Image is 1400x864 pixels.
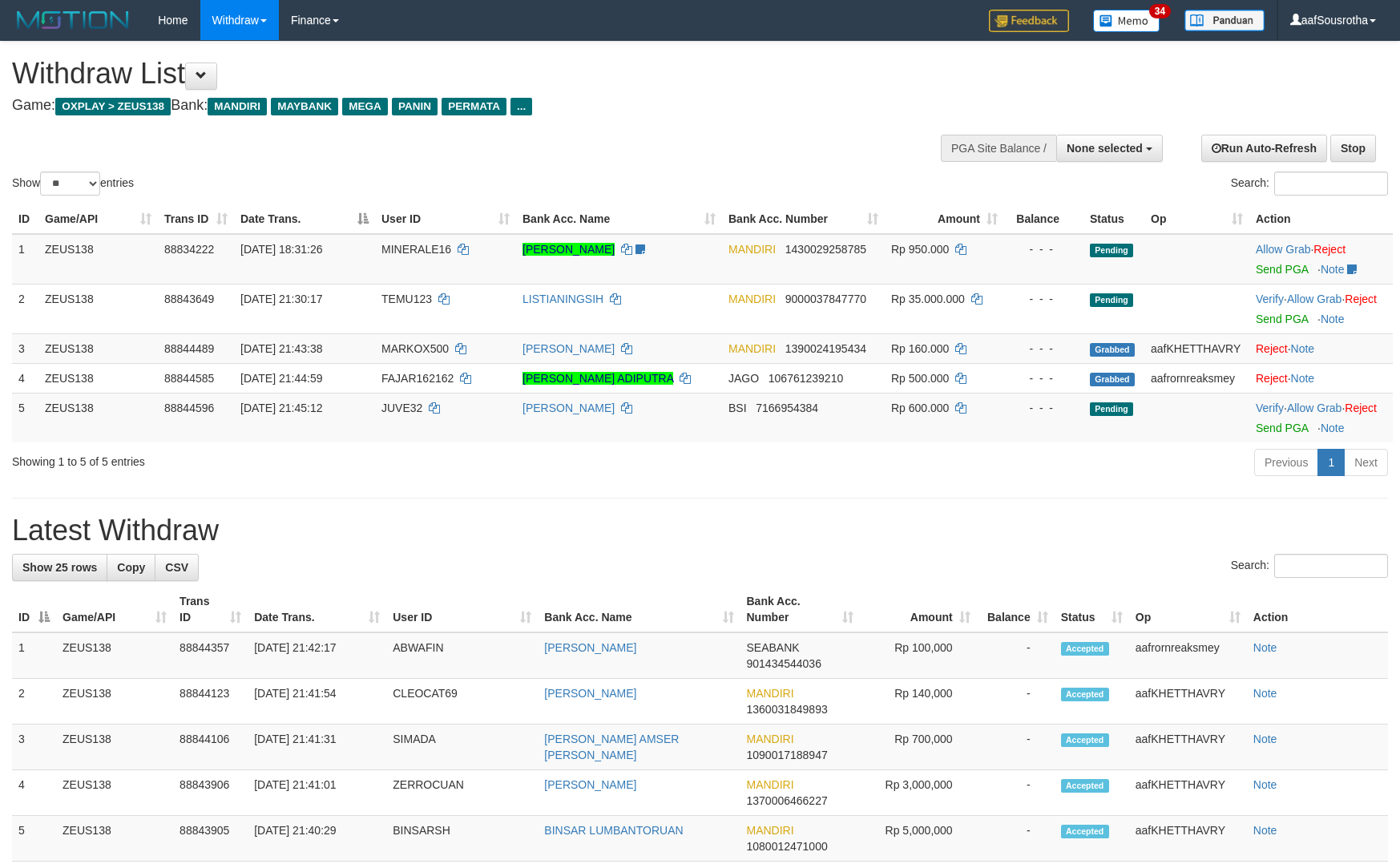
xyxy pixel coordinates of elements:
[1256,422,1308,434] a: Send PGA
[756,402,818,414] span: Copy 7166954384 to clipboard
[728,402,747,414] span: BSI
[977,679,1055,725] td: -
[747,794,828,807] span: Copy 1370006466227 to clipboard
[342,98,388,115] span: MEGA
[158,204,234,234] th: Trans ID: activate to sort column ascending
[1249,333,1393,363] td: ·
[1129,816,1247,862] td: aafKHETTHAVRY
[722,204,885,234] th: Bank Acc. Number: activate to sort column ascending
[977,816,1055,862] td: -
[173,587,248,632] th: Trans ID: activate to sort column ascending
[747,824,794,837] span: MANDIRI
[1330,135,1376,162] a: Stop
[1090,373,1135,386] span: Grabbed
[173,725,248,770] td: 88844106
[1287,293,1341,305] a: Allow Grab
[1253,687,1277,700] a: Note
[1129,679,1247,725] td: aafKHETTHAVRY
[240,243,322,256] span: [DATE] 18:31:26
[1090,244,1133,257] span: Pending
[740,587,860,632] th: Bank Acc. Number: activate to sort column ascending
[891,372,949,385] span: Rp 500.000
[12,679,56,725] td: 2
[164,342,214,355] span: 88844489
[248,587,386,632] th: Date Trans.: activate to sort column ascending
[1291,372,1315,385] a: Note
[1090,343,1135,357] span: Grabbed
[1256,243,1313,256] span: ·
[860,770,977,816] td: Rp 3,000,000
[544,641,636,654] a: [PERSON_NAME]
[12,587,56,632] th: ID: activate to sort column descending
[1056,135,1163,162] button: None selected
[164,372,214,385] span: 88844585
[381,243,451,256] span: MINERALE16
[12,363,38,393] td: 4
[1249,204,1393,234] th: Action
[1144,204,1249,234] th: Op: activate to sort column ascending
[1144,333,1249,363] td: aafKHETTHAVRY
[12,58,918,90] h1: Withdraw List
[386,632,538,679] td: ABWAFIN
[538,587,740,632] th: Bank Acc. Name: activate to sort column ascending
[12,172,134,196] label: Show entries
[173,679,248,725] td: 88844123
[1129,725,1247,770] td: aafKHETTHAVRY
[38,333,158,363] td: ZEUS138
[1231,554,1388,578] label: Search:
[40,172,100,196] select: Showentries
[12,333,38,363] td: 3
[38,393,158,442] td: ZEUS138
[728,372,759,385] span: JAGO
[785,342,866,355] span: Copy 1390024195434 to clipboard
[12,98,918,114] h4: Game: Bank:
[173,770,248,816] td: 88843906
[989,10,1069,32] img: Feedback.jpg
[56,632,173,679] td: ZEUS138
[1256,342,1288,355] a: Reject
[1291,342,1315,355] a: Note
[747,733,794,745] span: MANDIRI
[240,372,322,385] span: [DATE] 21:44:59
[1011,341,1077,357] div: - - -
[386,725,538,770] td: SIMADA
[12,816,56,862] td: 5
[522,402,615,414] a: [PERSON_NAME]
[1253,778,1277,791] a: Note
[1249,363,1393,393] td: ·
[1093,10,1160,32] img: Button%20Memo.svg
[208,98,267,115] span: MANDIRI
[891,293,965,305] span: Rp 35.000.000
[107,554,155,581] a: Copy
[544,687,636,700] a: [PERSON_NAME]
[747,703,828,716] span: Copy 1360031849893 to clipboard
[544,824,683,837] a: BINSAR LUMBANTORUAN
[747,749,828,761] span: Copy 1090017188947 to clipboard
[1256,313,1308,325] a: Send PGA
[164,402,214,414] span: 88844596
[248,679,386,725] td: [DATE] 21:41:54
[38,234,158,285] td: ZEUS138
[1061,688,1109,701] span: Accepted
[1061,825,1109,838] span: Accepted
[12,447,571,470] div: Showing 1 to 5 of 5 entries
[1061,733,1109,747] span: Accepted
[1011,291,1077,307] div: - - -
[165,561,188,574] span: CSV
[12,515,1388,547] h1: Latest Withdraw
[381,342,449,355] span: MARKOX500
[38,363,158,393] td: ZEUS138
[1344,449,1388,476] a: Next
[885,204,1004,234] th: Amount: activate to sort column ascending
[977,632,1055,679] td: -
[173,632,248,679] td: 88844357
[386,679,538,725] td: CLEOCAT69
[1256,402,1284,414] a: Verify
[1129,632,1247,679] td: aafrornreaksmey
[12,554,107,581] a: Show 25 rows
[173,816,248,862] td: 88843905
[22,561,97,574] span: Show 25 rows
[1184,10,1265,31] img: panduan.png
[1055,587,1129,632] th: Status: activate to sort column ascending
[1201,135,1327,162] a: Run Auto-Refresh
